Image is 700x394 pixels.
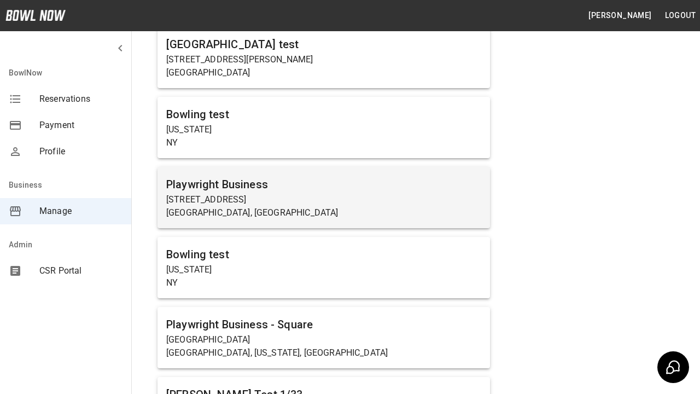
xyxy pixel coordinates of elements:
button: Logout [661,5,700,26]
span: Manage [39,205,122,218]
h6: Bowling test [166,106,481,123]
p: [GEOGRAPHIC_DATA] [166,333,481,346]
span: Payment [39,119,122,132]
span: CSR Portal [39,264,122,277]
p: [STREET_ADDRESS] [166,193,481,206]
p: [US_STATE] [166,263,481,276]
span: Reservations [39,92,122,106]
p: [GEOGRAPHIC_DATA] [166,66,481,79]
button: [PERSON_NAME] [584,5,656,26]
h6: Playwright Business [166,176,481,193]
h6: [GEOGRAPHIC_DATA] test [166,36,481,53]
p: [GEOGRAPHIC_DATA], [GEOGRAPHIC_DATA] [166,206,481,219]
p: [STREET_ADDRESS][PERSON_NAME] [166,53,481,66]
p: [US_STATE] [166,123,481,136]
h6: Bowling test [166,246,481,263]
img: logo [5,10,66,21]
p: NY [166,276,481,289]
span: Profile [39,145,122,158]
h6: Playwright Business - Square [166,316,481,333]
p: [GEOGRAPHIC_DATA], [US_STATE], [GEOGRAPHIC_DATA] [166,346,481,360]
p: NY [166,136,481,149]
